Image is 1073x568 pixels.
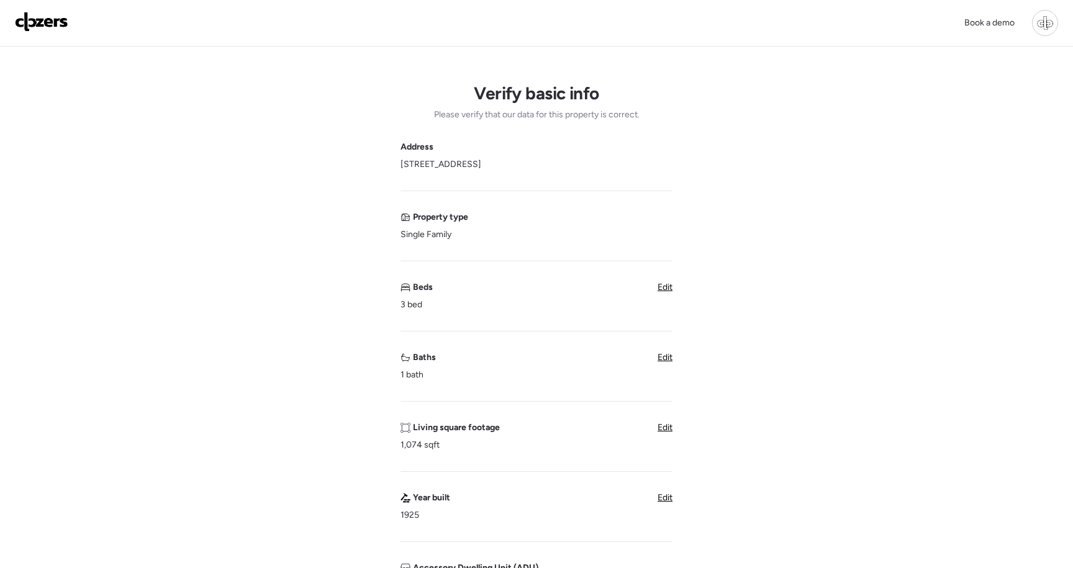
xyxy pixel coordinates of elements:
span: Single Family [401,228,451,241]
span: Year built [413,492,450,504]
span: Living square footage [413,421,500,434]
span: 3 bed [401,299,422,311]
span: Property type [413,211,468,223]
span: Edit [658,422,672,433]
h1: Verify basic info [474,83,599,104]
img: Logo [15,12,68,32]
span: 1925 [401,509,419,521]
span: Please verify that our data for this property is correct. [434,109,640,121]
span: Edit [658,282,672,292]
span: 1,074 sqft [401,439,440,451]
span: Baths [413,351,436,364]
span: 1 bath [401,369,423,381]
span: [STREET_ADDRESS] [401,158,481,171]
span: Edit [658,352,672,363]
span: Book a demo [964,17,1015,28]
span: Address [401,141,433,153]
span: Beds [413,281,433,294]
span: Edit [658,492,672,503]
